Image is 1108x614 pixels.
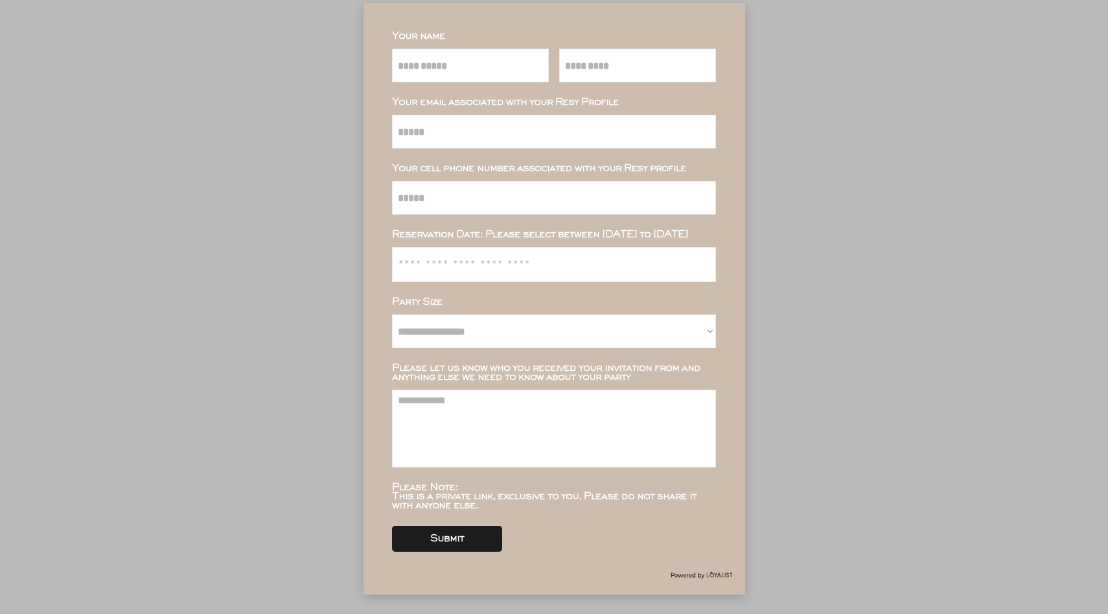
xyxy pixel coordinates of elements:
[392,32,716,41] div: Your name
[392,364,716,382] div: Please let us know who you received your invitation from and anything else we need to know about ...
[392,164,716,173] div: Your cell phone number associated with your Resy profile
[392,483,716,510] div: Please Note: This is a private link, exclusive to you. Please do not share it with anyone else.
[392,298,716,307] div: Party Size
[392,98,716,107] div: Your email associated with your Resy Profile
[671,569,732,582] img: Group%2048096278.svg
[392,230,716,239] div: Reservation Date: Please select between [DATE] to [DATE]
[430,534,464,543] div: Submit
